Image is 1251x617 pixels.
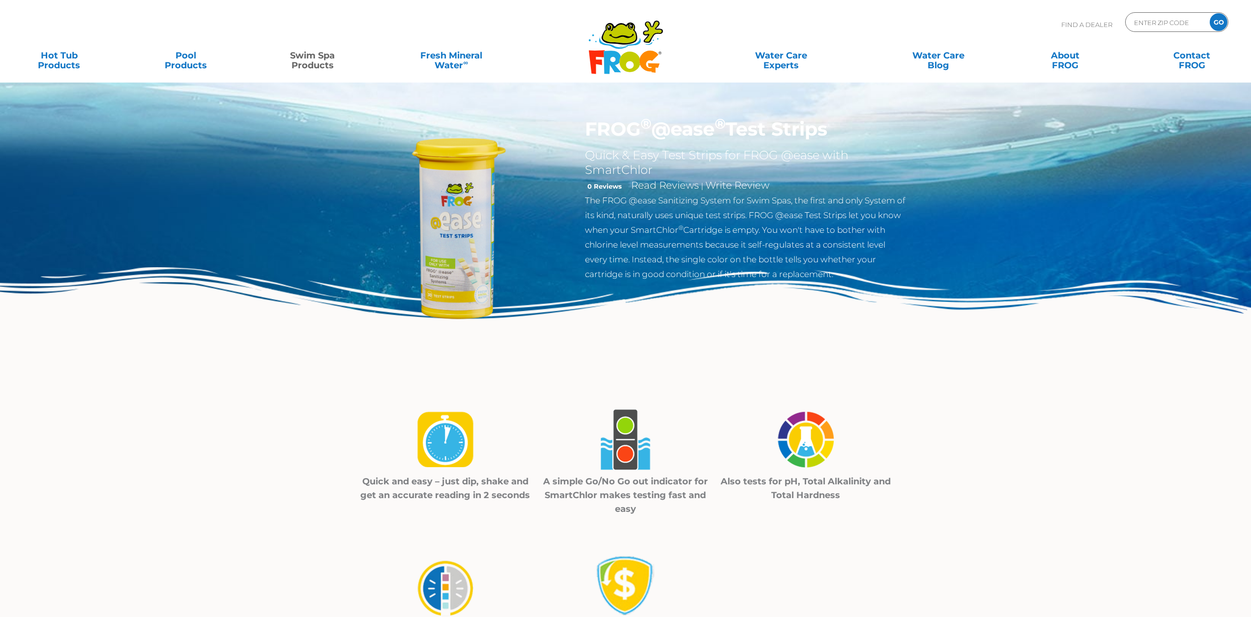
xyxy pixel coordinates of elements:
sup: ® [640,115,651,132]
a: Write Review [705,179,769,191]
strong: 0 Reviews [587,182,622,190]
p: A simple Go/No Go out indicator for SmartChlor makes testing fast and easy [535,475,716,516]
input: GO [1210,13,1227,31]
p: Quick and easy – just dip, shake and get an accurate reading in 2 seconds [355,475,536,502]
span: | [701,181,703,191]
sup: ® [715,115,726,132]
p: The FROG @ease Sanitizing System for Swim Spas, the first and only System of its kind, naturally ... [585,193,906,281]
p: Find A Dealer [1061,12,1112,37]
a: AboutFROG [1016,46,1114,65]
sup: ∞ [463,58,468,66]
a: PoolProducts [137,46,235,65]
a: Swim SpaProducts [263,46,361,65]
img: FROG @ease test strips-02 [591,404,660,475]
a: Fresh MineralWater∞ [390,46,513,65]
h1: FROG @ease Test Strips [585,118,906,140]
a: Water CareBlog [889,46,988,65]
sup: ® [678,224,683,231]
a: Water CareExperts [701,46,861,65]
a: Read Reviews [631,179,699,191]
img: FROG-@ease-TS-Bottle.png [346,118,571,343]
h2: Quick & Easy Test Strips for FROG @ease with SmartChlor [585,148,906,177]
p: Also tests for pH, Total Alkalinity and Total Hardness [716,475,896,502]
a: ContactFROG [1143,46,1241,65]
img: FROG @ease test strips-01 [410,404,480,475]
a: Hot TubProducts [10,46,108,65]
input: Zip Code Form [1133,15,1199,29]
img: FROG @ease test strips-03 [771,404,841,475]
